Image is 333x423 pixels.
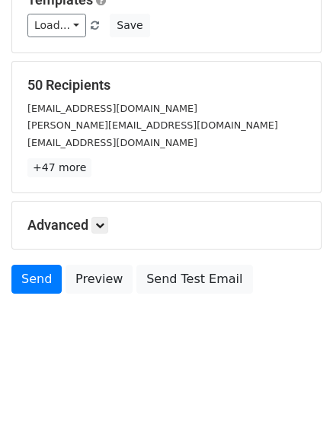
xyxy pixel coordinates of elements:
[66,265,133,294] a: Preview
[27,14,86,37] a: Load...
[110,14,149,37] button: Save
[257,350,333,423] iframe: Chat Widget
[27,158,91,177] a: +47 more
[136,265,252,294] a: Send Test Email
[27,119,278,131] small: [PERSON_NAME][EMAIL_ADDRESS][DOMAIN_NAME]
[27,77,306,94] h5: 50 Recipients
[27,103,197,114] small: [EMAIL_ADDRESS][DOMAIN_NAME]
[11,265,62,294] a: Send
[27,217,306,234] h5: Advanced
[27,137,197,148] small: [EMAIL_ADDRESS][DOMAIN_NAME]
